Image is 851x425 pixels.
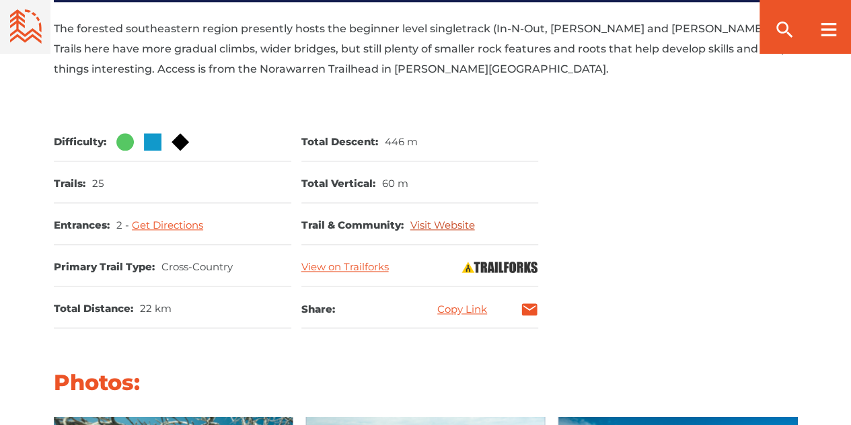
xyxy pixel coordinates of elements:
[140,302,172,315] dd: 22 km
[116,133,134,151] img: Green Circle
[54,302,133,315] dt: Total Distance:
[301,219,404,232] dt: Trail & Community:
[301,135,378,149] dt: Total Descent:
[385,135,418,149] dd: 446 m
[382,177,408,190] dd: 60 m
[92,177,104,190] dd: 25
[54,19,797,79] p: The forested southeastern region presently hosts the beginner level singletrack (In-N-Out, [PERSO...
[54,177,85,190] dt: Trails:
[301,300,335,319] h3: Share:
[116,219,132,231] span: 2
[774,19,795,40] ion-icon: search
[521,301,538,318] a: mail
[172,133,189,151] img: Black Diamond
[461,260,538,274] img: Trailforks
[54,219,110,232] dt: Entrances:
[301,260,389,273] a: View on Trailforks
[437,304,487,314] a: Copy Link
[161,260,233,274] dd: Cross-Country
[410,219,475,231] a: Visit Website
[54,369,797,397] h2: Photos:
[301,177,375,190] dt: Total Vertical:
[54,135,106,149] dt: Difficulty:
[54,260,155,274] dt: Primary Trail Type:
[132,219,203,231] a: Get Directions
[144,133,161,151] img: Blue Square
